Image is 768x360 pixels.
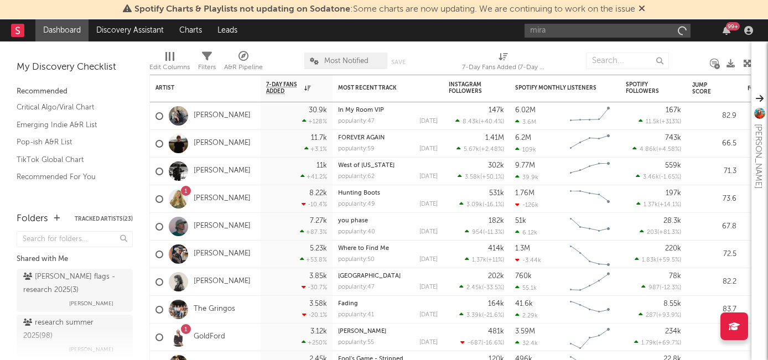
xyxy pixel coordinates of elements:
div: 72.5 [692,248,736,261]
span: 8.43k [463,119,479,125]
span: 1.79k [641,340,656,346]
a: Discovery Assistant [89,19,172,41]
a: [PERSON_NAME] [194,222,251,231]
div: 41.6k [515,300,533,307]
span: -33.5 % [484,285,502,291]
span: +313 % [661,119,679,125]
span: +4.58 % [658,147,679,153]
div: [DATE] [419,229,438,235]
div: [DATE] [419,312,438,318]
div: Spotify Monthly Listeners [515,85,598,91]
span: 2.45k [466,285,482,291]
div: -20.1 % [302,311,327,319]
div: 234k [665,328,681,335]
div: 99 + [726,22,740,30]
a: FOREVER AGAIN [338,135,385,141]
span: 11.5k [646,119,660,125]
span: 1.83k [642,257,657,263]
span: +93.9 % [658,312,679,319]
div: 7-Day Fans Added (7-Day Fans Added) [462,47,545,79]
div: Edit Columns [149,61,190,74]
span: Most Notified [324,58,369,65]
span: 1.37k [472,257,486,263]
div: FOREVER AGAIN [338,135,438,141]
div: 71.3 [692,165,736,178]
div: ( ) [634,339,681,346]
div: [DATE] [419,174,438,180]
div: 202k [488,273,504,280]
div: 3.12k [310,328,327,335]
div: Most Recent Track [338,85,421,91]
div: Edit Columns [149,47,190,79]
span: 3.09k [466,202,482,208]
div: 55.1k [515,284,537,291]
div: [DATE] [419,340,438,346]
div: Celeste [338,328,438,335]
div: Instagram Followers [449,81,487,95]
div: 481k [488,328,504,335]
a: research summer 2025(98)[PERSON_NAME] [17,315,133,358]
div: -30.7 % [302,284,327,291]
div: 82.2 [692,275,736,289]
div: 147k [489,107,504,114]
div: ( ) [639,118,681,125]
div: New House [338,273,438,279]
div: Shared with Me [17,253,133,266]
div: ( ) [636,173,681,180]
div: [PERSON_NAME] [751,124,765,189]
div: 11.7k [311,134,327,142]
div: ( ) [455,118,504,125]
span: +11 % [488,257,502,263]
div: -3.44k [515,257,541,264]
div: 414k [488,245,504,252]
span: 3.39k [466,312,482,319]
div: [DATE] [419,201,438,207]
div: 73.2 [692,331,736,344]
svg: Chart title [565,158,615,185]
div: ( ) [632,145,681,153]
div: 1.3M [515,245,530,252]
a: [GEOGRAPHIC_DATA] [338,273,401,279]
button: 99+ [723,26,730,35]
div: -126k [515,201,538,208]
div: Hunting Boots [338,190,438,196]
div: 3.6M [515,118,536,126]
div: 28.3k [663,217,681,225]
span: +50.1 % [482,174,502,180]
div: 1.76M [515,190,535,197]
span: Dismiss [639,5,645,14]
svg: Chart title [565,102,615,130]
div: popularity: 59 [338,146,375,152]
div: 5.23k [310,245,327,252]
a: [PERSON_NAME] [194,277,251,286]
div: West of Ohio [338,163,438,169]
span: 1.37k [644,202,658,208]
div: +128 % [302,118,327,125]
div: 3.59M [515,328,535,335]
div: ( ) [459,201,504,208]
input: Search for artists [525,24,691,38]
div: 51k [515,217,526,225]
div: 30.9k [309,107,327,114]
div: 197k [666,190,681,197]
span: 4.86k [640,147,656,153]
div: ( ) [460,339,504,346]
span: -11.3 % [485,229,502,236]
button: Save [391,59,406,65]
span: [PERSON_NAME] [69,297,113,310]
svg: Chart title [565,324,615,351]
div: 39.9k [515,174,538,181]
div: popularity: 40 [338,229,375,235]
div: [PERSON_NAME] flags - research 2025 ( 3 ) [23,270,123,297]
div: +3.1 % [304,145,327,153]
a: Hunting Boots [338,190,380,196]
div: [DATE] [419,284,438,290]
span: -21.6 % [484,312,502,319]
div: popularity: 55 [338,340,374,346]
svg: Chart title [565,213,615,241]
div: 220k [665,245,681,252]
div: 3.58k [309,300,327,307]
span: -687 [468,340,481,346]
div: Filters [198,47,216,79]
div: Recommended [17,85,133,98]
